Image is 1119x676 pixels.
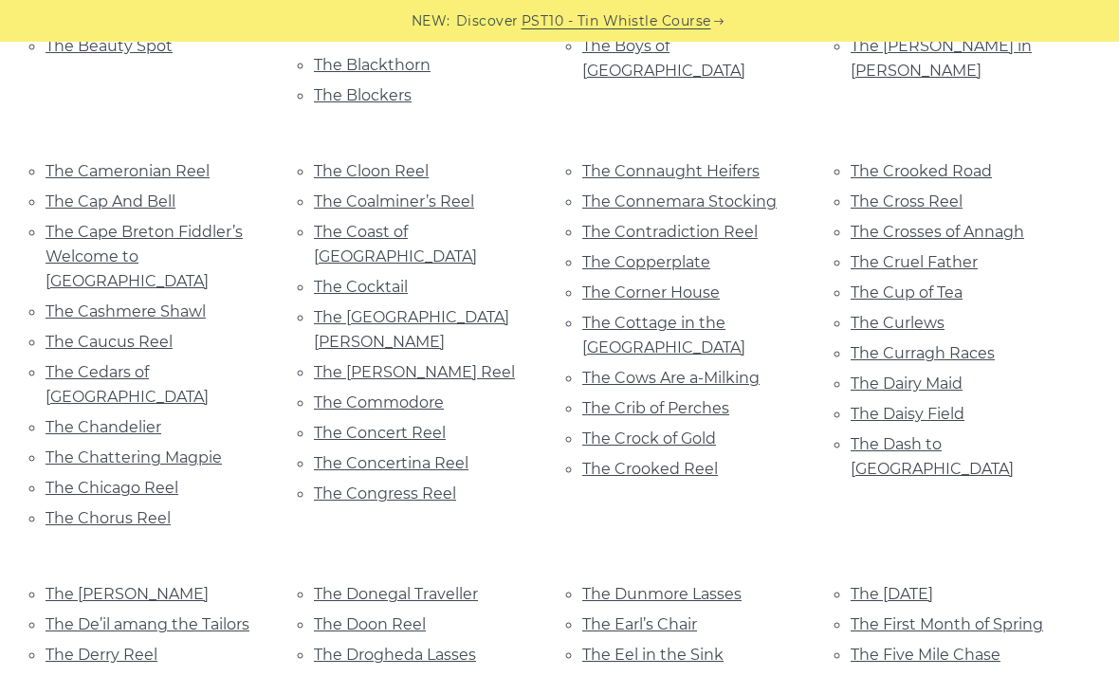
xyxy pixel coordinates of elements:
a: The Curlews [851,314,945,332]
a: The Cross Reel [851,192,963,210]
a: PST10 - Tin Whistle Course [522,10,711,32]
a: The Commodore [314,393,444,411]
a: The Cup of Tea [851,283,963,301]
a: The [GEOGRAPHIC_DATA][PERSON_NAME] [314,308,509,351]
a: The Crooked Reel [582,460,718,478]
a: The Chicago Reel [46,479,178,497]
a: The Cruel Father [851,253,978,271]
a: The Beauty Spot [46,37,173,55]
span: Discover [456,10,519,32]
a: The First Month of Spring [851,615,1043,633]
a: The Earl’s Chair [582,615,697,633]
a: The Concert Reel [314,424,446,442]
a: The Crooked Road [851,162,992,180]
a: The Dunmore Lasses [582,585,742,603]
a: The Crosses of Annagh [851,223,1024,241]
a: The Daisy Field [851,405,964,423]
a: The Cloon Reel [314,162,429,180]
a: The Caucus Reel [46,333,173,351]
a: The Dash to [GEOGRAPHIC_DATA] [851,435,1014,478]
a: The Chattering Magpie [46,448,222,466]
a: The [PERSON_NAME] [46,585,209,603]
a: The Cameronian Reel [46,162,210,180]
a: The Chandelier [46,418,161,436]
a: The Derry Reel [46,646,157,664]
span: NEW: [412,10,450,32]
a: The Copperplate [582,253,710,271]
a: The Cashmere Shawl [46,302,206,320]
a: The Crib of Perches [582,399,729,417]
a: The Connaught Heifers [582,162,760,180]
a: The Five Mile Chase [851,646,1000,664]
a: The Crock of Gold [582,429,716,448]
a: The Connemara Stocking [582,192,777,210]
a: The Blockers [314,86,412,104]
a: The Contradiction Reel [582,223,758,241]
a: The Doon Reel [314,615,426,633]
a: The Eel in the Sink [582,646,724,664]
a: The Coalminer’s Reel [314,192,474,210]
a: The Curragh Races [851,344,995,362]
a: The Drogheda Lasses [314,646,476,664]
a: The Coast of [GEOGRAPHIC_DATA] [314,223,477,265]
a: The Blackthorn [314,56,431,74]
a: The [DATE] [851,585,933,603]
a: The Concertina Reel [314,454,468,472]
a: The Congress Reel [314,484,456,502]
a: The Donegal Traveller [314,585,478,603]
a: The Cows Are a-Milking [582,369,760,387]
a: The Cocktail [314,278,408,296]
a: The Corner House [582,283,720,301]
a: The Chorus Reel [46,509,171,527]
a: The Dairy Maid [851,375,963,393]
a: The [PERSON_NAME] Reel [314,363,515,381]
a: The Cottage in the [GEOGRAPHIC_DATA] [582,314,745,356]
a: The Cap And Bell [46,192,175,210]
a: The De’il amang the Tailors [46,615,249,633]
a: The Cedars of [GEOGRAPHIC_DATA] [46,363,209,406]
a: The Cape Breton Fiddler’s Welcome to [GEOGRAPHIC_DATA] [46,223,243,290]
